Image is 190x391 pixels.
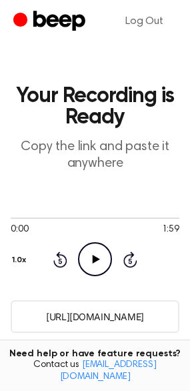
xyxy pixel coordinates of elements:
[13,9,89,35] a: Beep
[11,249,31,272] button: 1.0x
[162,223,179,237] span: 1:59
[60,360,157,382] a: [EMAIL_ADDRESS][DOMAIN_NAME]
[11,223,28,237] span: 0:00
[11,139,179,172] p: Copy the link and paste it anywhere
[8,360,182,383] span: Contact us
[112,5,177,37] a: Log Out
[11,85,179,128] h1: Your Recording is Ready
